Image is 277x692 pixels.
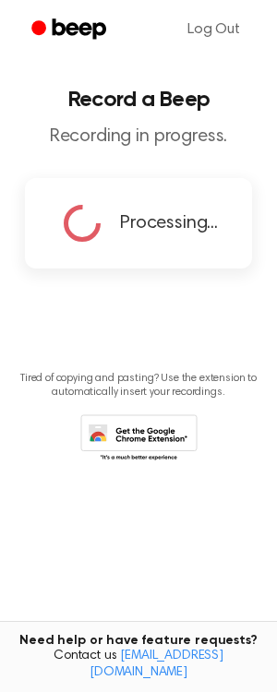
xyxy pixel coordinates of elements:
[18,12,123,48] a: Beep
[15,89,262,111] h1: Record a Beep
[11,649,266,681] span: Contact us
[120,209,218,237] span: Processing...
[169,7,259,52] a: Log Out
[15,125,262,149] p: Recording in progress.
[15,372,262,400] p: Tired of copying and pasting? Use the extension to automatically insert your recordings.
[90,650,223,679] a: [EMAIL_ADDRESS][DOMAIN_NAME]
